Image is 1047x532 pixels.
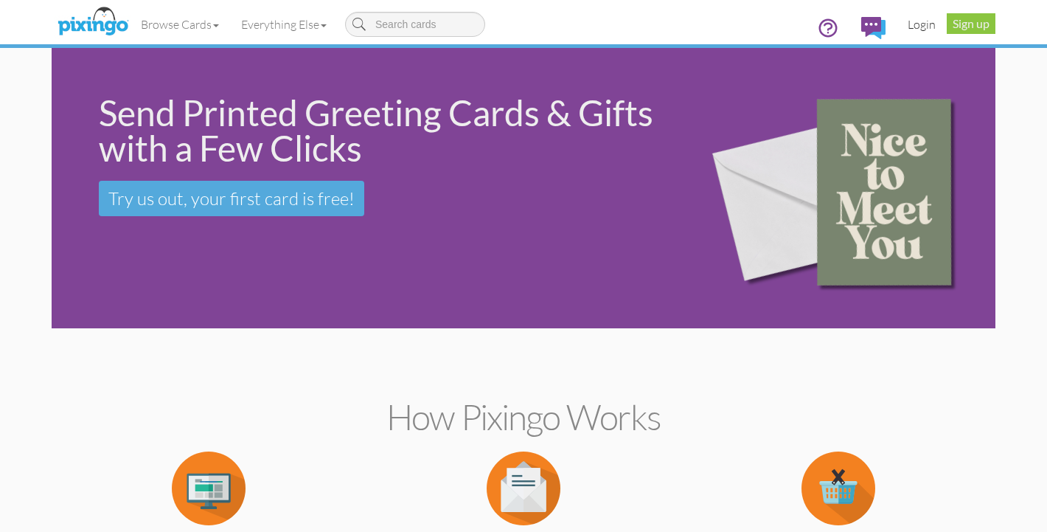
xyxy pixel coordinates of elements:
[345,12,485,37] input: Search cards
[861,17,886,39] img: comments.svg
[99,95,669,166] div: Send Printed Greeting Cards & Gifts with a Few Clicks
[77,398,970,437] h2: How Pixingo works
[897,6,947,43] a: Login
[130,6,230,43] a: Browse Cards
[172,452,246,525] img: item.alt
[108,187,355,210] span: Try us out, your first card is free!
[1046,531,1047,532] iframe: Chat
[99,181,364,216] a: Try us out, your first card is free!
[689,52,992,325] img: 15b0954d-2d2f-43ee-8fdb-3167eb028af9.png
[230,6,338,43] a: Everything Else
[54,4,132,41] img: pixingo logo
[947,13,995,34] a: Sign up
[487,452,560,525] img: item.alt
[801,452,875,525] img: item.alt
